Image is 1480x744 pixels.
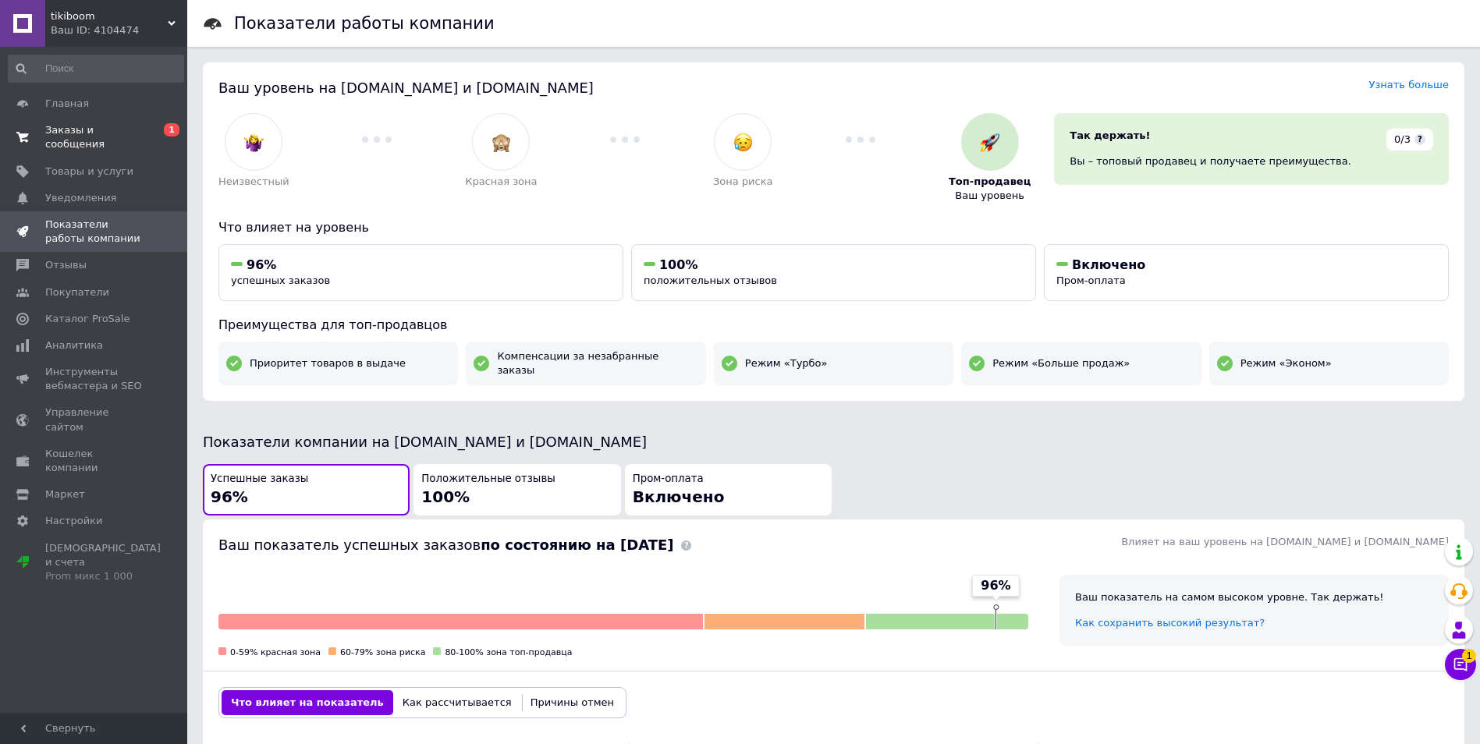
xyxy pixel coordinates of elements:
span: 96% [981,577,1010,594]
span: Каталог ProSale [45,312,130,326]
span: Успешные заказы [211,472,308,487]
span: Настройки [45,514,102,528]
button: Причины отмен [521,690,623,715]
span: 60-79% зона риска [340,647,425,657]
img: :woman-shrugging: [244,133,264,152]
span: Красная зона [465,175,537,189]
button: Как рассчитывается [393,690,521,715]
span: Ваш уровень [955,189,1024,203]
b: по состоянию на [DATE] [481,537,673,553]
div: Вы – топовый продавец и получаете преимущества. [1070,154,1433,168]
span: Показатели компании на [DOMAIN_NAME] и [DOMAIN_NAME] [203,434,647,450]
span: положительных отзывов [644,275,777,286]
span: [DEMOGRAPHIC_DATA] и счета [45,541,161,584]
span: Ваш уровень на [DOMAIN_NAME] и [DOMAIN_NAME] [218,80,594,96]
span: Заказы и сообщения [45,123,144,151]
span: Топ-продавец [949,175,1031,189]
button: 96%успешных заказов [218,244,623,301]
span: Так держать! [1070,129,1150,141]
span: Управление сайтом [45,406,144,434]
button: 100%положительных отзывов [631,244,1036,301]
span: Пром-оплата [633,472,704,487]
span: Положительные отзывы [421,472,555,487]
img: :disappointed_relieved: [733,133,753,152]
span: Уведомления [45,191,116,205]
span: Пром-оплата [1056,275,1126,286]
button: Пром-оплатаВключено [625,464,832,516]
span: tikiboom [51,9,168,23]
span: 96% [247,257,276,272]
span: 96% [211,487,248,506]
span: Ваш показатель успешных заказов [218,537,673,553]
input: Поиск [8,55,184,83]
button: Положительные отзывы100% [413,464,620,516]
span: Аналитика [45,338,103,353]
span: Маркет [45,487,85,501]
span: Главная [45,97,89,111]
span: Режим «Эконом» [1240,356,1332,370]
span: 100% [659,257,697,272]
span: Преимущества для топ-продавцов [218,317,447,332]
span: 80-100% зона топ-продавца [445,647,572,657]
span: 1 [1462,648,1476,662]
span: 1 [164,123,179,136]
span: Зона риска [713,175,773,189]
span: Что влияет на уровень [218,220,369,235]
span: успешных заказов [231,275,330,286]
div: Ваш показатель на самом высоком уровне. Так держать! [1075,590,1433,604]
img: :see_no_evil: [492,133,511,152]
button: ВключеноПром-оплата [1044,244,1449,301]
span: ? [1414,134,1425,145]
span: Включено [633,487,725,506]
div: Ваш ID: 4104474 [51,23,187,37]
span: Включено [1072,257,1145,272]
a: Как сохранить высокий результат? [1075,617,1265,629]
img: :rocket: [980,133,999,152]
span: Неизвестный [218,175,289,189]
span: Кошелек компании [45,447,144,475]
h1: Показатели работы компании [234,14,495,33]
span: Покупатели [45,285,109,299]
span: 100% [421,487,470,506]
div: Prom микс 1 000 [45,569,161,583]
button: Чат с покупателем1 [1445,649,1476,680]
span: Инструменты вебмастера и SEO [45,365,144,393]
span: Режим «Больше продаж» [992,356,1130,370]
span: Показатели работы компании [45,218,144,246]
a: Узнать больше [1368,79,1449,90]
span: Компенсации за незабранные заказы [497,349,697,377]
button: Успешные заказы96% [203,464,410,516]
span: Отзывы [45,258,87,272]
span: Товары и услуги [45,165,133,179]
span: Приоритет товаров в выдаче [250,356,406,370]
span: Влияет на ваш уровень на [DOMAIN_NAME] и [DOMAIN_NAME] [1121,536,1449,547]
button: Что влияет на показатель [222,690,393,715]
span: Режим «Турбо» [745,356,828,370]
div: 0/3 [1386,129,1433,151]
span: 0-59% красная зона [230,647,321,657]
